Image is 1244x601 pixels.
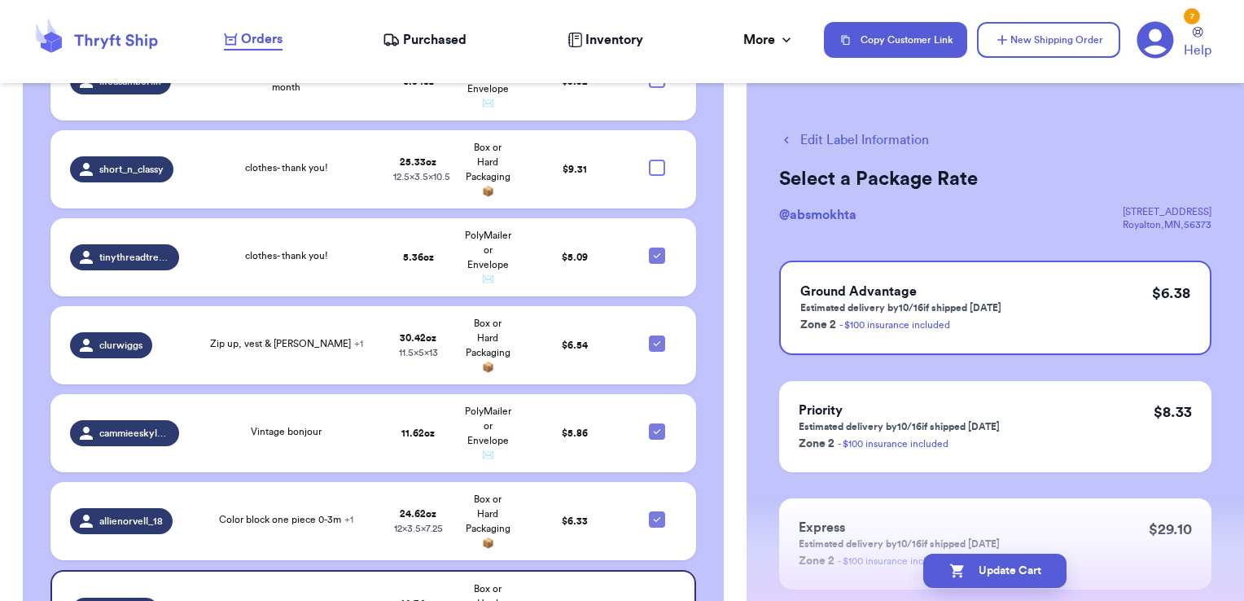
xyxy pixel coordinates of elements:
span: 12 x 3.5 x 7.25 [394,524,443,533]
span: Color block one piece 0-3m [219,515,353,524]
span: Box or Hard Packaging 📦 [466,494,510,548]
a: - $100 insurance included [839,320,950,330]
span: Vintage bonjour [251,427,322,436]
span: Ground Advantage [800,285,917,298]
a: Inventory [567,30,643,50]
div: More [743,30,795,50]
div: [STREET_ADDRESS] [1123,205,1211,218]
span: short_n_classy [99,163,164,176]
span: PolyMailer or Envelope ✉️ [465,406,511,460]
a: - $100 insurance included [838,439,948,449]
div: Royalton , MN , 56373 [1123,218,1211,231]
span: Zone 2 [799,438,834,450]
h2: Select a Package Rate [779,166,1211,192]
span: clurwiggs [99,339,142,352]
span: Inventory [585,30,643,50]
a: Purchased [383,30,466,50]
span: Zip up, vest & [PERSON_NAME] [210,339,363,349]
span: Orders [241,29,283,49]
span: clothes- thank you! [245,251,328,261]
span: @ absmokhta [779,208,856,222]
span: 11.5 x 5 x 13 [399,348,438,358]
strong: 30.42 oz [400,333,436,343]
span: Help [1184,41,1211,60]
span: Priority [799,404,843,417]
span: allienorvell_18 [99,515,163,528]
span: Express [799,521,845,534]
span: $ 5.86 [562,428,588,438]
span: $ 6.54 [562,340,588,350]
p: Estimated delivery by 10/16 if shipped [DATE] [799,537,1000,551]
p: Estimated delivery by 10/16 if shipped [DATE] [799,420,1000,433]
p: $ 6.38 [1152,282,1190,305]
a: 7 [1137,21,1174,59]
p: Estimated delivery by 10/16 if shipped [DATE] [800,301,1001,314]
span: Purchased [403,30,466,50]
span: tinythreadtreasures [99,251,170,264]
span: $ 5.09 [562,252,588,262]
p: $ 8.33 [1154,401,1192,423]
button: Update Cart [923,554,1067,588]
span: Box or Hard Packaging 📦 [466,143,510,196]
span: PolyMailer or Envelope ✉️ [465,230,511,284]
span: cammieeskylarr [99,427,170,440]
span: + 1 [344,515,353,524]
a: Help [1184,27,1211,60]
button: Edit Label Information [779,130,929,150]
strong: 25.33 oz [400,157,436,167]
p: $ 29.10 [1149,518,1192,541]
span: clothes- thank you! [245,163,328,173]
span: + 1 [354,339,363,349]
button: New Shipping Order [977,22,1120,58]
strong: 24.62 oz [400,509,436,519]
span: Zone 2 [800,319,836,331]
strong: 11.62 oz [401,428,435,438]
button: Copy Customer Link [824,22,967,58]
a: Orders [224,29,283,50]
span: $ 9.31 [563,165,587,174]
div: 7 [1184,8,1200,24]
strong: 5.36 oz [403,252,434,262]
span: $ 6.33 [562,516,588,526]
span: 12.5 x 3.5 x 10.5 [393,172,450,182]
span: Box or Hard Packaging 📦 [466,318,510,372]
